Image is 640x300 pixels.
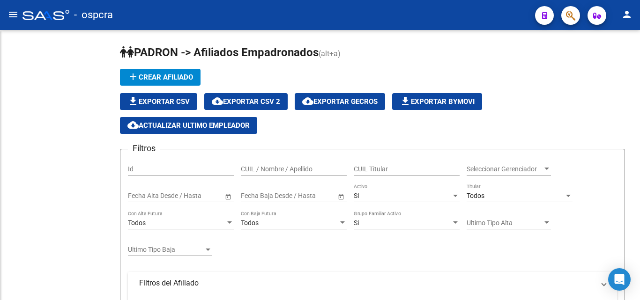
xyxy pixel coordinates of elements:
mat-icon: file_download [127,95,139,107]
span: Exportar GECROS [302,97,378,106]
button: Open calendar [336,191,346,201]
span: (alt+a) [319,49,341,58]
mat-icon: cloud_download [127,119,139,131]
mat-icon: cloud_download [212,95,223,107]
span: Actualizar ultimo Empleador [127,121,250,130]
input: Fecha inicio [241,192,275,200]
span: Exportar CSV [127,97,190,106]
span: Ultimo Tipo Alta [467,219,543,227]
span: - ospcra [74,5,113,25]
mat-icon: menu [7,9,19,20]
span: Ultimo Tipo Baja [128,246,204,254]
div: Open Intercom Messenger [608,268,631,291]
mat-icon: person [621,9,633,20]
input: Fecha fin [170,192,216,200]
button: Open calendar [223,191,233,201]
span: Todos [241,219,259,227]
button: Exportar Bymovi [392,93,482,110]
span: Seleccionar Gerenciador [467,165,543,173]
span: Exportar CSV 2 [212,97,280,106]
mat-panel-title: Filtros del Afiliado [139,278,595,288]
button: Exportar CSV [120,93,197,110]
input: Fecha inicio [128,192,162,200]
mat-icon: add [127,71,139,82]
span: Todos [467,192,484,199]
input: Fecha fin [283,192,329,200]
mat-icon: file_download [400,95,411,107]
button: Exportar GECROS [295,93,385,110]
button: Exportar CSV 2 [204,93,288,110]
button: Actualizar ultimo Empleador [120,117,257,134]
span: Si [354,192,359,199]
h3: Filtros [128,142,160,155]
mat-expansion-panel-header: Filtros del Afiliado [128,272,617,294]
span: Crear Afiliado [127,73,193,81]
button: Crear Afiliado [120,69,201,86]
span: PADRON -> Afiliados Empadronados [120,46,319,59]
span: Si [354,219,359,227]
span: Todos [128,219,146,227]
span: Exportar Bymovi [400,97,475,106]
mat-icon: cloud_download [302,95,313,107]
